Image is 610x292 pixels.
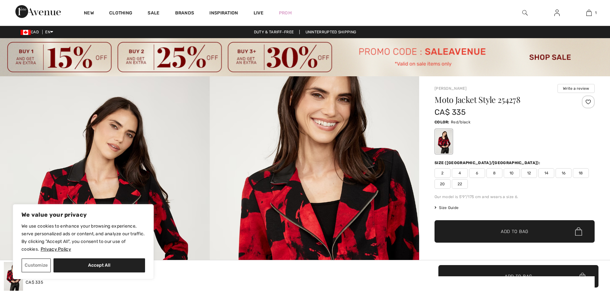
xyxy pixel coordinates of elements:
span: CA$ 335 [26,280,43,285]
span: 12 [521,168,537,178]
div: Size ([GEOGRAPHIC_DATA]/[GEOGRAPHIC_DATA]): [435,160,541,166]
span: Size Guide [435,205,459,211]
span: 6 [469,168,485,178]
span: CA$ 335 [435,108,466,117]
a: Privacy Policy [40,246,71,252]
img: My Info [554,9,560,17]
span: Add to Bag [505,273,532,279]
span: 2 [435,168,451,178]
span: Color: [435,120,450,124]
span: Red/black [451,120,470,124]
a: Clothing [109,10,132,17]
a: [PERSON_NAME] [435,86,467,91]
div: Our model is 5'9"/175 cm and wears a size 6. [435,194,595,200]
img: Bag.svg [575,227,582,236]
span: 22 [452,179,468,189]
span: 20 [435,179,451,189]
button: Customize [21,258,51,272]
span: 4 [452,168,468,178]
button: Accept All [53,258,145,272]
span: 16 [556,168,572,178]
span: 14 [538,168,554,178]
span: CAD [20,30,41,34]
img: search the website [522,9,528,17]
button: Add to Bag [438,265,598,288]
a: Prom [279,10,292,16]
a: Live [254,10,264,16]
h1: Moto Jacket Style 254278 [435,96,568,104]
span: 8 [486,168,502,178]
div: We value your privacy [13,204,154,279]
a: Brands [175,10,194,17]
img: Bag.svg [579,273,585,280]
button: Write a review [557,84,595,93]
img: Canadian Dollar [20,30,31,35]
span: 10 [504,168,520,178]
img: 1ère Avenue [15,5,61,18]
span: 1 [595,10,597,16]
a: New [84,10,94,17]
div: Red/black [435,129,452,154]
span: Inspiration [209,10,238,17]
a: 1 [573,9,605,17]
img: Moto Jacket Style 254278 [4,262,23,291]
a: Sale [148,10,159,17]
p: We use cookies to enhance your browsing experience, serve personalized ads or content, and analyz... [21,222,145,253]
img: My Bag [586,9,592,17]
p: We value your privacy [21,211,145,219]
span: EN [45,30,53,34]
button: Add to Bag [435,220,595,243]
a: Sign In [549,9,565,17]
span: Add to Bag [501,228,528,235]
iframe: Opens a widget where you can find more information [569,244,604,260]
span: 18 [573,168,589,178]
